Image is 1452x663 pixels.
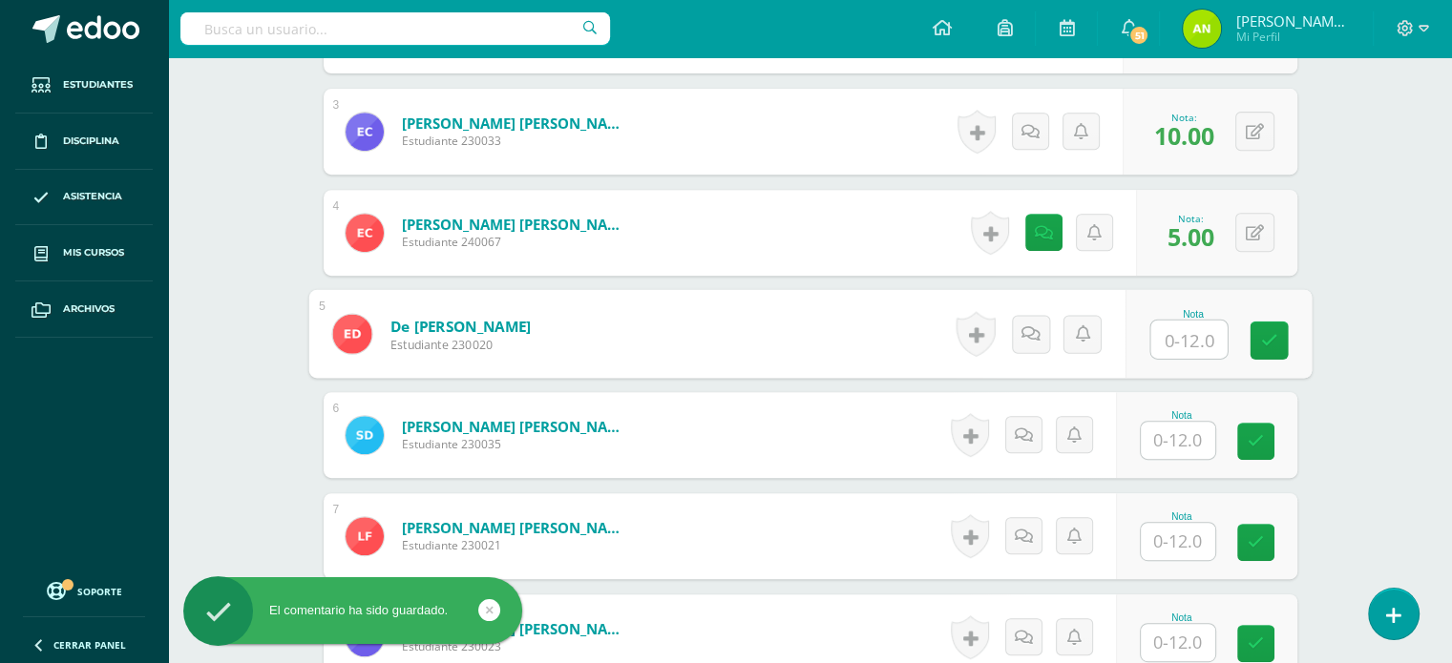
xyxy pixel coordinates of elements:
div: Nota [1149,308,1236,319]
div: Nota [1140,612,1224,623]
a: Archivos [15,281,153,338]
span: [PERSON_NAME][US_STATE] [1235,11,1350,31]
span: 51 [1128,25,1149,46]
div: Nota: [1168,212,1214,225]
span: Estudiantes [63,77,133,93]
input: 0-12.0 [1141,523,1215,560]
a: de [PERSON_NAME] [389,316,530,336]
span: Disciplina [63,134,119,149]
span: Estudiante 230033 [402,133,631,149]
span: 10.00 [1154,119,1214,152]
a: [PERSON_NAME] [PERSON_NAME] [402,518,631,537]
div: Nota [1140,511,1224,522]
div: El comentario ha sido guardado. [183,602,522,619]
img: 0e74cd00a492d5a89636480189b98a3b.png [346,113,384,151]
span: Asistencia [63,189,122,204]
span: Archivos [63,301,115,317]
input: 0-12.0 [1141,624,1215,661]
input: 0-12.0 [1141,422,1215,459]
img: 7cca8c4e70740d7ac0deb5b3a5332232.png [332,314,371,353]
a: Estudiantes [15,57,153,114]
span: Soporte [77,585,122,598]
img: 82ae0cb005bf884e8370cbce1b226c26.png [346,214,384,252]
span: Estudiante 230020 [389,336,530,353]
span: 5.00 [1168,220,1214,253]
a: Disciplina [15,114,153,170]
input: 0-12.0 [1150,321,1227,359]
a: Soporte [23,577,145,603]
span: Cerrar panel [53,638,126,652]
div: Nota: [1154,111,1214,124]
span: Estudiante 230021 [402,537,631,553]
img: e0a81609c61a83c3d517c35959a17569.png [1183,10,1221,48]
a: [PERSON_NAME] [PERSON_NAME] [402,114,631,133]
span: Mi Perfil [1235,29,1350,45]
a: Mis cursos [15,225,153,281]
span: Estudiante 240067 [402,234,631,250]
a: Asistencia [15,170,153,226]
span: Mis cursos [63,245,124,260]
img: 97e8b24e2044924183db1931a616151b.png [346,517,384,555]
div: Nota [1140,410,1224,421]
span: Estudiante 230035 [402,436,631,452]
input: Busca un usuario... [180,12,610,45]
img: ca5373fb03d6507e1012d7d4c1d620d6.png [346,416,384,454]
a: [PERSON_NAME] [PERSON_NAME] [402,215,631,234]
a: [PERSON_NAME] [PERSON_NAME] [402,417,631,436]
